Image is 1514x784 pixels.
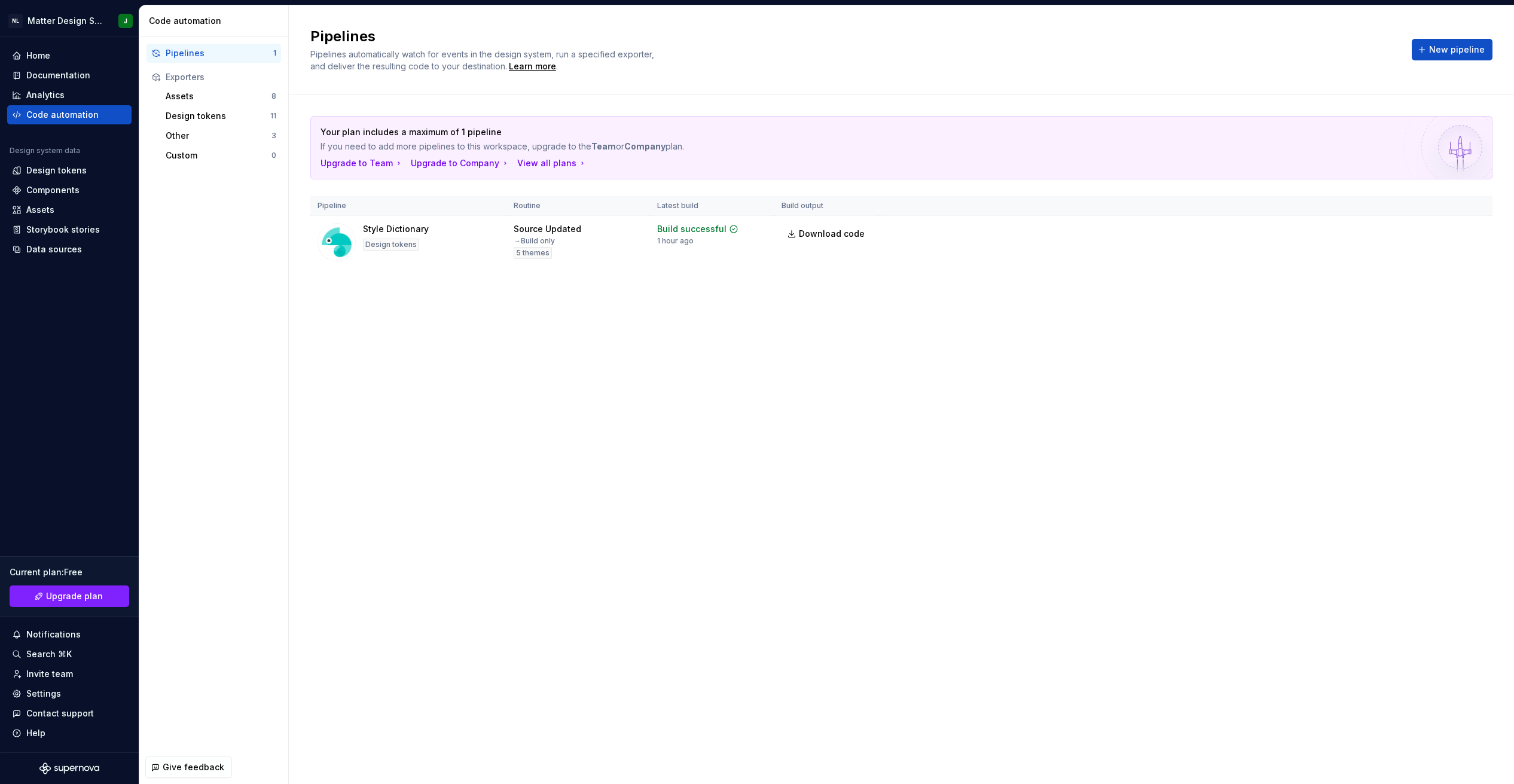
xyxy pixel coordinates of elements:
[10,146,80,155] div: Design system data
[2,8,136,33] button: NLMatter Design SystemJ
[774,196,880,216] th: Build output
[7,220,132,239] a: Storybook stories
[310,49,657,71] span: Pipelines automatically watch for events in the design system, run a specified exporter, and deli...
[7,684,132,703] a: Settings
[1412,39,1492,60] button: New pipeline
[7,704,132,723] button: Contact support
[124,16,127,26] div: J
[145,756,232,778] button: Give feedback
[149,15,283,27] div: Code automation
[161,87,281,106] button: Assets8
[26,688,61,700] div: Settings
[166,110,270,122] div: Design tokens
[650,196,774,216] th: Latest build
[782,223,872,245] a: Download code
[7,645,132,664] button: Search ⌘K
[166,71,276,83] div: Exporters
[161,146,281,165] button: Custom0
[7,664,132,684] a: Invite team
[26,69,90,81] div: Documentation
[8,14,23,28] div: NL
[7,105,132,124] a: Code automation
[7,46,132,65] a: Home
[270,111,276,121] div: 11
[506,196,650,216] th: Routine
[26,727,45,739] div: Help
[517,157,587,169] button: View all plans
[26,648,72,660] div: Search ⌘K
[26,164,87,176] div: Design tokens
[26,89,65,101] div: Analytics
[46,590,103,602] span: Upgrade plan
[310,196,506,216] th: Pipeline
[591,141,616,151] strong: Team
[507,62,558,71] span: .
[657,223,727,235] div: Build successful
[26,184,80,196] div: Components
[411,157,510,169] button: Upgrade to Company
[271,131,276,141] div: 3
[320,141,1399,152] p: If you need to add more pipelines to this workspace, upgrade to the or plan.
[26,109,99,121] div: Code automation
[273,48,276,58] div: 1
[624,141,666,151] strong: Company
[26,707,94,719] div: Contact support
[166,150,271,161] div: Custom
[1429,44,1485,56] span: New pipeline
[26,243,82,255] div: Data sources
[39,762,99,774] svg: Supernova Logo
[320,157,404,169] button: Upgrade to Team
[516,248,550,258] span: 5 themes
[161,106,281,126] button: Design tokens11
[7,724,132,743] button: Help
[26,204,54,216] div: Assets
[26,224,100,236] div: Storybook stories
[363,239,419,251] div: Design tokens
[310,27,1397,46] h2: Pipelines
[7,240,132,259] a: Data sources
[163,761,224,773] span: Give feedback
[7,200,132,219] a: Assets
[166,90,271,102] div: Assets
[166,47,273,59] div: Pipelines
[7,625,132,644] button: Notifications
[7,181,132,200] a: Components
[7,86,132,105] a: Analytics
[271,151,276,160] div: 0
[7,66,132,85] a: Documentation
[10,566,129,578] div: Current plan : Free
[363,223,429,235] div: Style Dictionary
[146,44,281,63] button: Pipelines1
[514,236,555,246] div: → Build only
[799,228,865,240] span: Download code
[26,668,73,680] div: Invite team
[271,91,276,101] div: 8
[320,126,1399,138] p: Your plan includes a maximum of 1 pipeline
[26,50,50,62] div: Home
[10,585,129,607] a: Upgrade plan
[7,161,132,180] a: Design tokens
[657,236,694,246] div: 1 hour ago
[26,629,81,640] div: Notifications
[514,223,581,235] div: Source Updated
[161,126,281,145] button: Other3
[509,60,556,72] a: Learn more
[166,130,271,142] div: Other
[28,15,104,27] div: Matter Design System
